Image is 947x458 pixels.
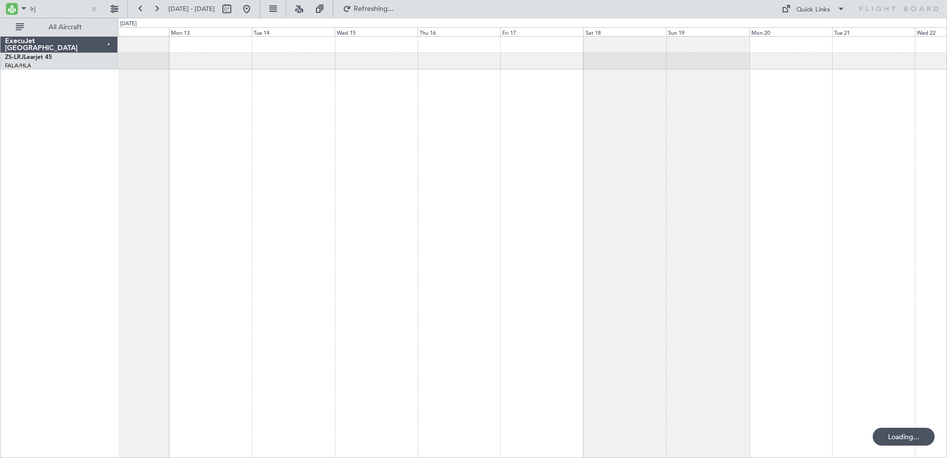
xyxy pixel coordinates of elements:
div: Sat 18 [583,27,666,36]
div: Mon 13 [169,27,252,36]
span: Refreshing... [353,5,395,12]
div: [DATE] [120,20,137,28]
div: Quick Links [796,5,830,15]
div: Mon 20 [749,27,832,36]
div: Tue 21 [832,27,915,36]
a: ZS-LRJLearjet 45 [5,55,52,60]
a: FALA/HLA [5,62,31,69]
span: All Aircraft [26,24,105,31]
div: Sun 12 [86,27,169,36]
div: Loading... [873,428,935,446]
div: Sun 19 [666,27,749,36]
div: Fri 17 [500,27,583,36]
button: Refreshing... [338,1,398,17]
div: Thu 16 [418,27,500,36]
span: [DATE] - [DATE] [168,4,215,13]
div: Wed 15 [335,27,418,36]
input: A/C (Reg. or Type) [30,1,87,16]
span: ZS-LRJ [5,55,24,60]
div: Tue 14 [252,27,334,36]
button: All Aircraft [11,19,107,35]
button: Quick Links [777,1,850,17]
